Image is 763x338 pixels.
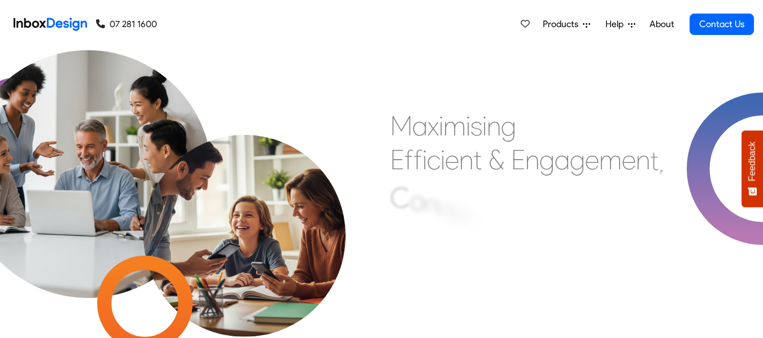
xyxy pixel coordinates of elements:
[412,109,428,143] div: a
[650,143,659,177] div: t
[422,143,427,177] div: i
[453,196,467,230] div: e
[690,14,754,35] a: Contact Us
[459,143,473,177] div: n
[636,143,650,177] div: n
[470,109,482,143] div: s
[622,143,636,177] div: e
[543,17,583,31] span: Products
[473,143,482,177] div: t
[390,181,410,214] div: C
[601,13,640,36] a: Help
[404,143,413,177] div: f
[501,109,516,143] div: g
[585,143,599,177] div: e
[439,109,443,143] div: i
[747,142,757,181] span: Feedback
[441,143,445,177] div: i
[539,143,555,177] div: g
[428,109,439,143] div: x
[511,143,525,177] div: E
[481,207,489,241] div: t
[605,17,628,31] span: Help
[413,143,422,177] div: f
[659,145,664,179] div: ,
[538,13,595,36] a: Products
[118,84,371,337] img: parents_with_child.png
[427,143,441,177] div: c
[555,143,570,177] div: a
[570,143,585,177] div: g
[599,143,622,177] div: m
[410,183,425,217] div: o
[425,187,439,221] div: n
[482,109,487,143] div: i
[390,143,404,177] div: E
[390,109,412,143] div: M
[443,109,466,143] div: m
[439,191,453,225] div: n
[487,109,501,143] div: n
[390,109,664,278] div: Maximising Efficient & Engagement, Connecting Schools, Families, and Students.
[525,143,539,177] div: n
[646,13,677,36] a: About
[489,143,504,177] div: &
[467,201,481,235] div: c
[96,17,157,31] a: 07 281 1600
[445,143,459,177] div: e
[466,109,470,143] div: i
[742,130,763,207] button: Feedback - Show survey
